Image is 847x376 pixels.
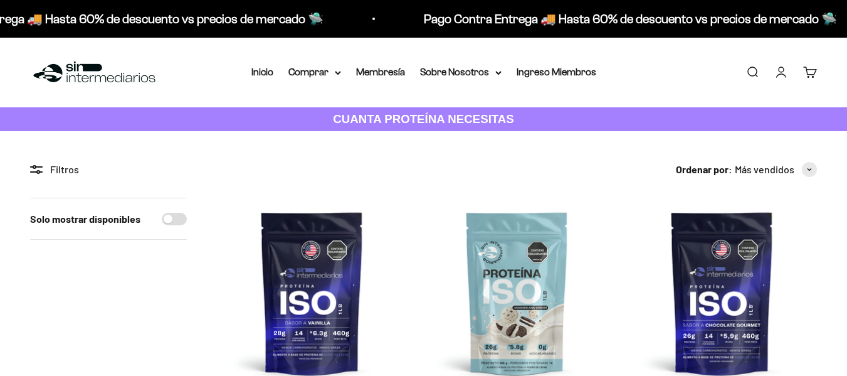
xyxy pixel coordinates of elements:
[420,64,502,80] summary: Sobre Nosotros
[288,64,341,80] summary: Comprar
[517,67,596,77] a: Ingreso Miembros
[735,161,794,178] span: Más vendidos
[251,67,273,77] a: Inicio
[735,161,817,178] button: Más vendidos
[30,211,140,227] label: Solo mostrar disponibles
[424,9,837,29] p: Pago Contra Entrega 🚚 Hasta 60% de descuento vs precios de mercado 🛸
[30,161,187,178] div: Filtros
[356,67,405,77] a: Membresía
[333,112,514,126] strong: CUANTA PROTEÍNA NECESITAS
[676,161,732,178] span: Ordenar por:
